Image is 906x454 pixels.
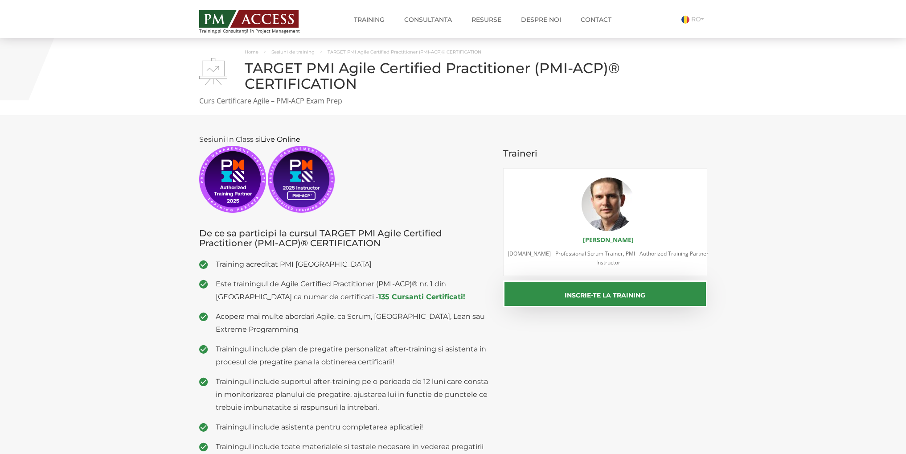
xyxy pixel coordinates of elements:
[216,258,490,271] span: Training acreditat PMI [GEOGRAPHIC_DATA]
[199,8,316,33] a: Training și Consultanță în Project Management
[508,250,709,266] span: [DOMAIN_NAME] - Professional Scrum Trainer, PMI - Authorized Training Partner Instructor
[514,11,568,29] a: Despre noi
[465,11,508,29] a: Resurse
[216,421,490,433] span: Trainingul include asistenta pentru completarea aplicatiei!
[199,60,707,91] h1: TARGET PMI Agile Certified Practitioner (PMI-ACP)® CERTIFICATION
[199,29,316,33] span: Training și Consultanță în Project Management
[216,375,490,414] span: Trainingul include suportul after-training pe o perioada de 12 luni care consta in monitorizarea ...
[328,49,481,55] span: TARGET PMI Agile Certified Practitioner (PMI-ACP)® CERTIFICATION
[398,11,459,29] a: Consultanta
[199,228,490,248] h3: De ce sa participi la cursul TARGET PMI Agile Certified Practitioner (PMI-ACP)® CERTIFICATION
[216,310,490,336] span: Acopera mai multe abordari Agile, ca Scrum, [GEOGRAPHIC_DATA], Lean sau Extreme Programming
[216,343,490,368] span: Trainingul include plan de pregatire personalizat after-training si asistenta in procesul de preg...
[582,177,635,231] img: Mihai Olaru
[583,235,634,244] a: [PERSON_NAME]
[681,16,689,24] img: Romana
[216,277,490,303] span: Este trainingul de Agile Certified Practitioner (PMI-ACP)® nr. 1 din [GEOGRAPHIC_DATA] ca numar d...
[199,58,227,85] img: TARGET PMI Agile Certified Practitioner (PMI-ACP)® CERTIFICATION
[199,10,299,28] img: PM ACCESS - Echipa traineri si consultanti certificati PMP: Narciss Popescu, Mihai Olaru, Monica ...
[503,281,707,307] button: Inscrie-te la training
[199,133,490,213] p: Sesiuni In Class si
[681,15,707,23] a: RO
[261,135,300,144] span: Live Online
[245,49,258,55] a: Home
[271,49,315,55] a: Sesiuni de training
[347,11,391,29] a: Training
[574,11,618,29] a: Contact
[503,149,707,158] h3: Traineri
[378,293,465,301] a: 135 Cursanti Certificati!
[199,96,707,106] p: Curs Certificare Agile – PMI-ACP Exam Prep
